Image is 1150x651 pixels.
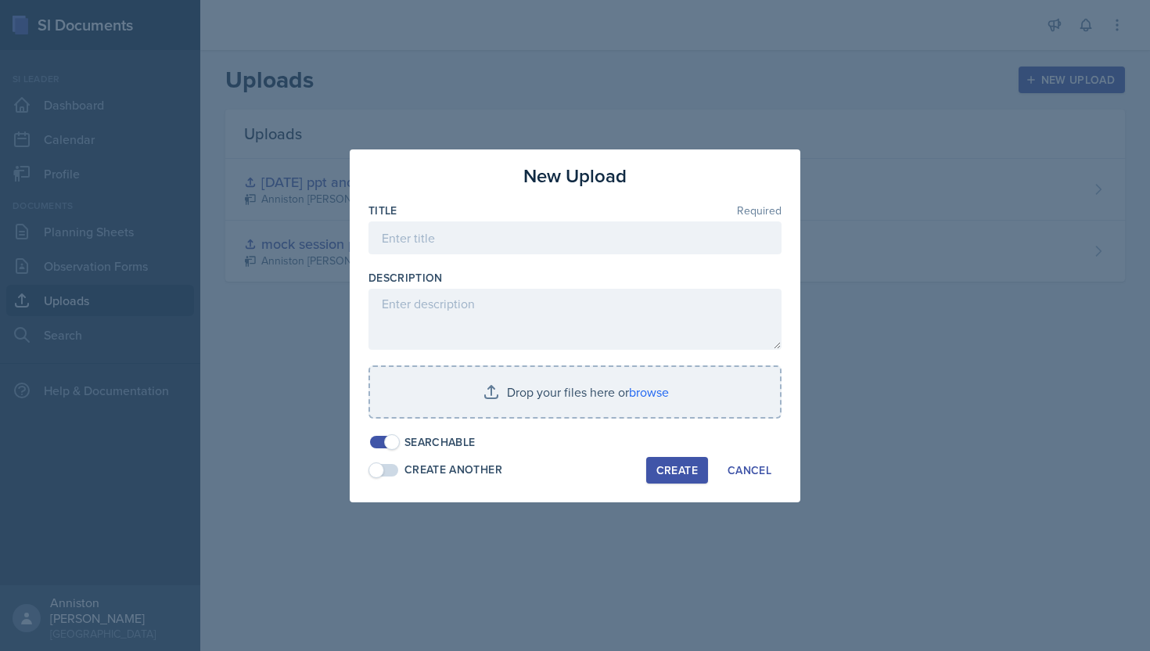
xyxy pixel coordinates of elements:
[717,457,782,484] button: Cancel
[728,464,771,477] div: Cancel
[368,203,397,218] label: Title
[523,162,627,190] h3: New Upload
[656,464,698,477] div: Create
[404,462,502,478] div: Create Another
[737,205,782,216] span: Required
[368,270,443,286] label: Description
[368,221,782,254] input: Enter title
[646,457,708,484] button: Create
[404,434,476,451] div: Searchable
